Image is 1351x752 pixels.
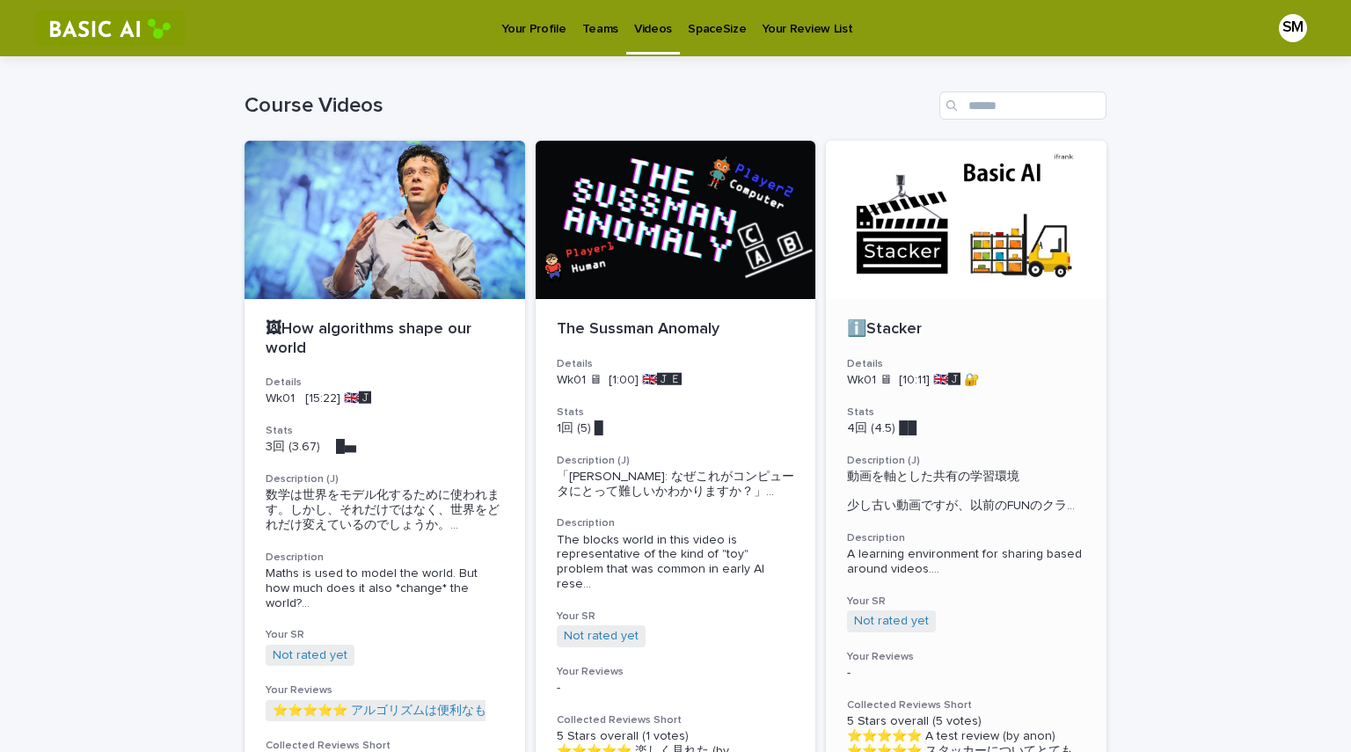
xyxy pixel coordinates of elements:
p: Wk01 🖥 [10:11] 🇬🇧🅹️ 🔐 [847,373,1085,388]
h3: Details [266,376,504,390]
a: Not rated yet [273,648,347,663]
h1: Course Videos [245,93,932,119]
span: A learning environment for sharing based around videos. ... [847,547,1085,577]
div: 数学は世界をモデル化するために使われます。しかし、それだけではなく、世界をどれだけ変えているのでしょうか。 ブラックボックス」という言葉を耳にすることがありますが、これは実際には理解できない方法... [266,488,504,532]
h3: Your SR [557,610,795,624]
span: 動画を軸とした共有の学習環境 少し古い動画ですが、以前のFUNのクラ ... [847,470,1085,514]
p: 3回 (3.67) █▅ [266,440,504,455]
h3: Stats [266,424,504,438]
div: SM [1279,14,1307,42]
h3: Description (J) [847,454,1085,468]
div: 「サスマン・アノマリー: なぜこれがコンピュータにとって難しいかわかりますか？」 この動画に登場するブロックの世界は、初期のAI研究でよく見られた「おもちゃ」のように身近な問題の代表です。 サス... [557,470,795,500]
h3: Stats [557,405,795,420]
h3: Collected Reviews Short [557,713,795,727]
a: ⭐️⭐️⭐️⭐️⭐️ アルゴリズムは便利なもので自動化に役立つが、その代わり私たちの知らないところで何かの恐怖が迫っているかもしれないと感じた。 (by あ) [273,704,1142,719]
h3: Description [847,531,1085,545]
img: RtIB8pj2QQiOZo6waziI [35,11,185,46]
p: ℹ️Stacker [847,320,1085,339]
h3: Description [557,516,795,530]
h3: Collected Reviews Short [847,698,1085,712]
h3: Details [847,357,1085,371]
div: A learning environment for sharing based around videos. The video is a little old, and you can se... [847,547,1085,577]
p: 🖼How algorithms shape our world [266,320,504,358]
h3: Description (J) [557,454,795,468]
a: Not rated yet [854,614,929,629]
p: 1回 (5) █ [557,421,795,436]
h3: Your SR [266,628,504,642]
h3: Your Reviews [557,665,795,679]
span: The blocks world in this video is representative of the kind of "toy" problem that was common in ... [557,533,795,592]
a: Not rated yet [564,629,639,644]
h3: Details [557,357,795,371]
p: 4回 (4.5) ██ [847,421,1085,436]
h3: Your Reviews [847,650,1085,664]
span: 「[PERSON_NAME]: なぜこれがコンピュータにとって難しいかわかりますか？」 ... [557,470,795,500]
p: The Sussman Anomaly [557,320,795,339]
span: 数学は世界をモデル化するために使われます。しかし、それだけではなく、世界をどれだけ変えているのでしょうか。 ... [266,488,504,532]
h3: Stats [847,405,1085,420]
h3: Your Reviews [266,683,504,697]
input: Search [939,91,1106,120]
h3: Description (J) [266,472,504,486]
p: - [557,681,795,696]
h3: Your SR [847,595,1085,609]
h3: Description [266,551,504,565]
p: Wk01 [15:22] 🇬🇧🅹️ [266,391,504,406]
p: - [847,666,1085,681]
div: Maths is used to model the world. But how much does it also *change* the world? You will hear the... [266,566,504,610]
span: Maths is used to model the world. But how much does it also *change* the world? ... [266,566,504,610]
p: Wk01 🖥 [1:00] 🇬🇧🅹️🅴️ [557,373,795,388]
div: 動画を軸とした共有の学習環境 少し古い動画ですが、以前のFUNのクラスシステム「manaba」をご覧いただけます。 0:00 Stackerを用いる理由 0:52 講義の検索方法 1:09 学習... [847,470,1085,514]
